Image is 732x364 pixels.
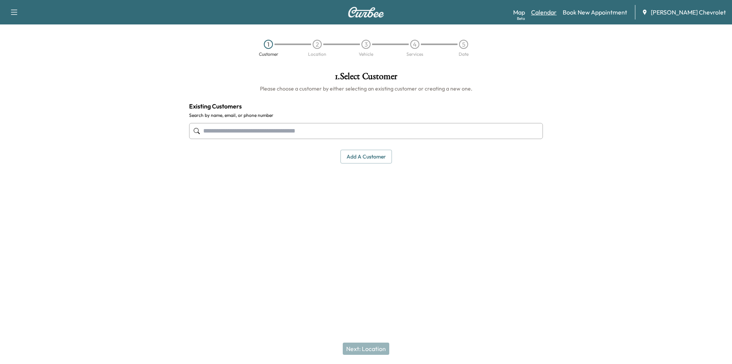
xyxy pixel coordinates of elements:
div: Vehicle [359,52,373,57]
h1: 1 . Select Customer [189,72,543,85]
div: 4 [410,40,419,49]
div: 2 [313,40,322,49]
div: Location [308,52,326,57]
div: Customer [259,52,278,57]
h6: Please choose a customer by either selecting an existing customer or creating a new one. [189,85,543,92]
a: Calendar [531,8,557,17]
img: Curbee Logo [348,7,384,18]
div: 3 [361,40,371,49]
span: [PERSON_NAME] Chevrolet [651,8,726,17]
a: Book New Appointment [563,8,627,17]
div: 5 [459,40,468,49]
h4: Existing Customers [189,102,543,111]
button: Add a customer [340,150,392,164]
div: Date [459,52,469,57]
div: Beta [517,16,525,21]
label: Search by name, email, or phone number [189,112,543,118]
div: Services [406,52,423,57]
div: 1 [264,40,273,49]
a: MapBeta [513,8,525,17]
